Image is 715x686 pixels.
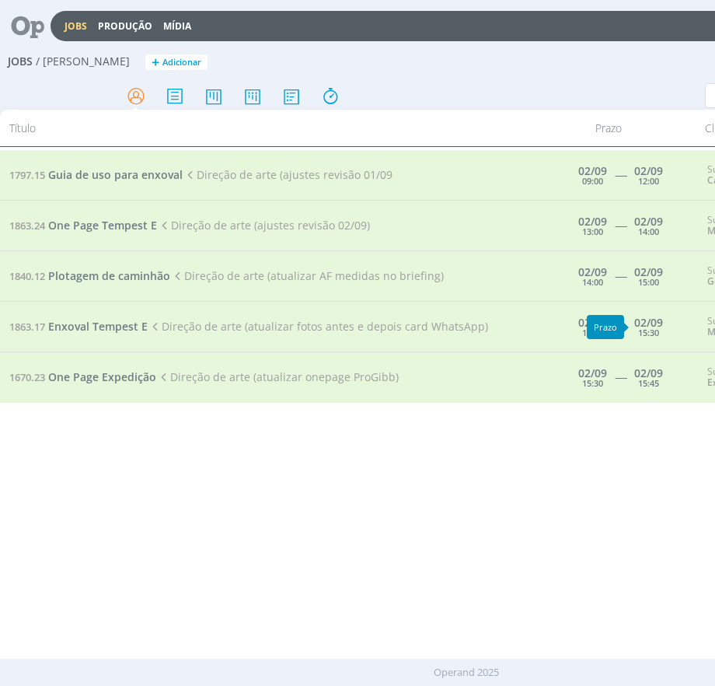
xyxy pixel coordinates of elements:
span: One Page Expedição [48,369,156,384]
span: One Page Tempest E [48,218,157,233]
div: 02/09 [578,267,607,278]
span: Direção de arte (ajustes revisão 02/09) [157,218,370,233]
span: ----- [615,218,626,233]
span: / [PERSON_NAME] [36,55,130,68]
a: Jobs [65,19,87,33]
div: 15:30 [582,379,603,387]
span: + [152,54,159,71]
span: Enxoval Tempest E [48,319,148,334]
span: ----- [615,167,626,182]
span: Adicionar [162,58,201,68]
div: 02/09 [578,317,607,328]
a: 1840.12Plotagem de caminhão [9,268,170,283]
button: Mídia [159,20,196,33]
span: ----- [615,369,626,384]
div: 02/09 [634,216,663,227]
span: Direção de arte (atualizar AF medidas no briefing) [170,268,444,283]
button: Jobs [60,20,92,33]
div: 02/09 [578,216,607,227]
div: 02/09 [578,166,607,177]
div: Prazo [587,315,624,339]
span: 1863.24 [9,219,45,233]
a: 1797.15Guia de uso para enxoval [9,167,183,182]
span: Direção de arte (atualizar onepage ProGibb) [156,369,399,384]
span: Direção de arte (atualizar fotos antes e depois card WhatsApp) [148,319,488,334]
span: 1863.17 [9,320,45,334]
div: 15:00 [638,278,659,286]
span: Guia de uso para enxoval [48,167,183,182]
button: Produção [93,20,157,33]
div: 02/09 [634,317,663,328]
div: 15:30 [638,328,659,337]
span: ----- [615,268,626,283]
button: +Adicionar [145,54,208,71]
div: 02/09 [578,368,607,379]
div: 15:45 [638,379,659,387]
a: 1863.24One Page Tempest E [9,218,157,233]
div: 14:00 [638,227,659,236]
span: 1797.15 [9,168,45,182]
div: Prazo [521,110,696,146]
span: Direção de arte (ajustes revisão 01/09 [183,167,392,182]
span: Plotagem de caminhão [48,268,170,283]
a: 1863.17Enxoval Tempest E [9,319,148,334]
div: 15:00 [582,328,603,337]
a: Produção [98,19,152,33]
div: 13:00 [582,227,603,236]
div: 14:00 [582,278,603,286]
div: 02/09 [634,166,663,177]
span: 1670.23 [9,370,45,384]
div: 09:00 [582,177,603,185]
div: 02/09 [634,368,663,379]
a: 1670.23One Page Expedição [9,369,156,384]
span: 1840.12 [9,269,45,283]
span: ----- [615,319,626,334]
span: Jobs [8,55,33,68]
a: Mídia [163,19,191,33]
div: 12:00 [638,177,659,185]
div: 02/09 [634,267,663,278]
